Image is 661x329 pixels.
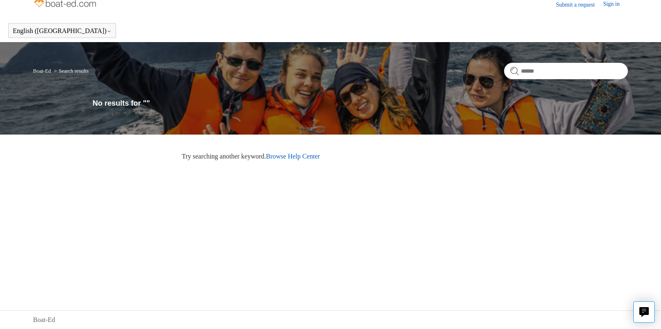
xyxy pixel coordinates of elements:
[33,68,52,74] li: Boat-Ed
[52,68,89,74] li: Search results
[504,63,628,79] input: Search
[182,151,628,161] p: Try searching another keyword.
[33,315,55,325] a: Boat-Ed
[556,0,603,9] a: Submit a request
[93,98,628,109] h1: No results for ""
[633,301,655,323] button: Live chat
[266,153,320,160] a: Browse Help Center
[33,68,51,74] a: Boat-Ed
[13,27,112,35] button: English ([GEOGRAPHIC_DATA])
